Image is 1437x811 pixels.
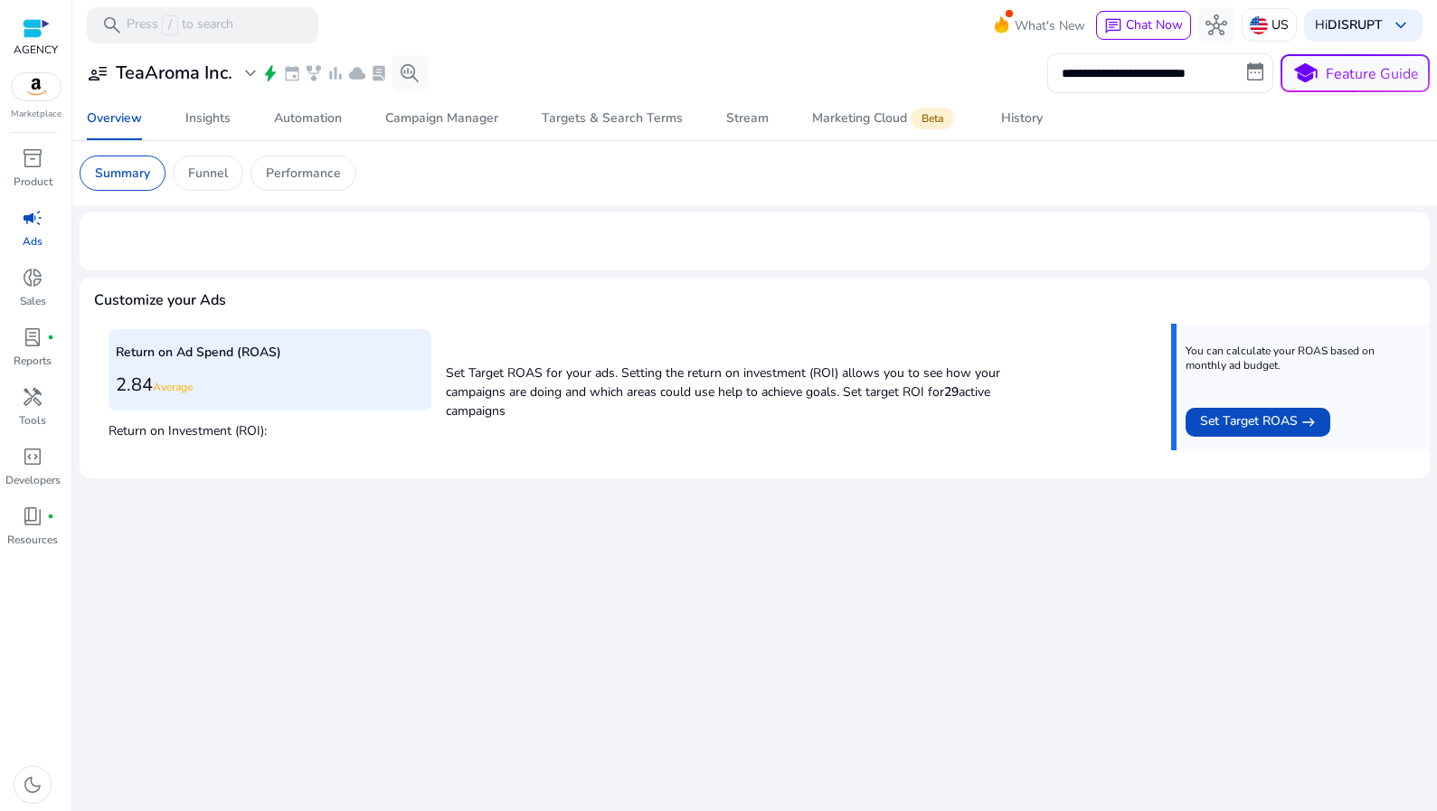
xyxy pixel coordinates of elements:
[240,62,261,84] span: expand_more
[1292,61,1319,87] span: school
[188,164,228,183] p: Funnel
[1272,9,1289,41] p: US
[1200,411,1298,433] span: Set Target ROAS
[392,55,428,91] button: search_insights
[1301,411,1316,433] mat-icon: east
[101,14,123,36] span: search
[116,374,424,396] h3: 2.84
[261,64,279,82] span: bolt
[19,412,46,429] p: Tools
[1328,16,1383,33] b: DISRUPT
[95,164,150,183] p: Summary
[1126,16,1183,33] span: Chat Now
[274,112,342,125] div: Automation
[305,64,323,82] span: family_history
[1104,17,1122,35] span: chat
[14,174,52,190] p: Product
[12,73,61,100] img: amazon.svg
[1315,19,1383,32] p: Hi
[726,112,769,125] div: Stream
[1186,408,1330,437] button: Set Target ROAS
[22,386,43,408] span: handyman
[22,774,43,796] span: dark_mode
[7,532,58,548] p: Resources
[185,112,231,125] div: Insights
[22,207,43,229] span: campaign
[22,446,43,467] span: code_blocks
[1281,54,1430,92] button: schoolFeature Guide
[11,108,61,121] p: Marketplace
[1205,14,1227,36] span: hub
[47,334,54,341] span: fiber_manual_record
[812,111,958,126] div: Marketing Cloud
[22,505,43,527] span: book_4
[5,472,61,488] p: Developers
[47,513,54,520] span: fiber_manual_record
[14,353,52,369] p: Reports
[162,15,178,35] span: /
[94,292,226,309] h4: Customize your Ads
[87,62,109,84] span: user_attributes
[1250,16,1268,34] img: us.svg
[1096,11,1191,40] button: chatChat Now
[1001,112,1043,125] div: History
[1186,344,1416,372] p: You can calculate your ROAS based on monthly ad budget.
[1390,14,1412,36] span: keyboard_arrow_down
[348,64,366,82] span: cloud
[446,354,1015,420] p: Set Target ROAS for your ads. Setting the return on investment (ROI) allows you to see how your c...
[87,112,142,125] div: Overview
[542,112,683,125] div: Targets & Search Terms
[370,64,388,82] span: lab_profile
[266,164,341,183] p: Performance
[127,15,233,35] p: Press to search
[14,42,58,58] p: AGENCY
[1326,63,1419,85] p: Feature Guide
[1198,7,1234,43] button: hub
[283,64,301,82] span: event
[23,233,43,250] p: Ads
[399,62,421,84] span: search_insights
[911,108,954,129] span: Beta
[1015,10,1085,42] span: What's New
[20,293,46,309] p: Sales
[116,62,232,84] h3: TeaAroma Inc.
[22,326,43,348] span: lab_profile
[153,380,193,394] span: Average
[385,112,498,125] div: Campaign Manager
[116,343,424,362] p: Return on Ad Spend (ROAS)
[22,147,43,169] span: inventory_2
[22,267,43,288] span: donut_small
[326,64,345,82] span: bar_chart
[109,417,431,440] p: Return on Investment (ROI):
[944,383,959,401] b: 29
